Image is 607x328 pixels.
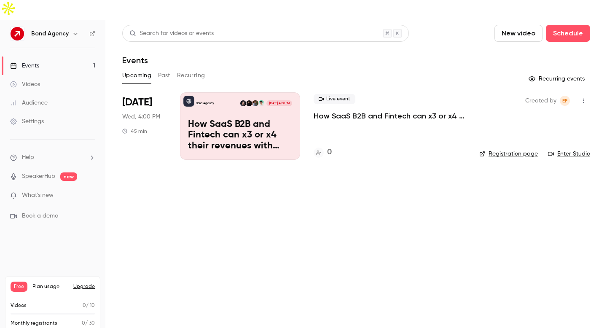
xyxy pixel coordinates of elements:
img: Bond Agency [11,27,24,40]
span: 0 [83,303,86,308]
span: Live event [314,94,355,104]
div: Search for videos or events [129,29,214,38]
h4: 0 [327,147,332,158]
span: new [60,172,77,181]
p: Bond Agency [196,101,214,105]
img: Andreas Geamanu [258,100,264,106]
div: Settings [10,117,44,126]
div: Audience [10,99,48,107]
a: Enter Studio [548,150,590,158]
button: New video [494,25,543,42]
img: Ruben Westmeijer [252,100,258,106]
span: 0 [82,321,85,326]
span: What's new [22,191,54,200]
span: Help [22,153,34,162]
button: Upcoming [122,69,151,82]
p: / 10 [83,302,95,309]
p: / 30 [82,320,95,327]
a: SpeakerHub [22,172,55,181]
a: How SaaS B2B and Fintech can x3 or x4 their revenues with Embedded Finance [314,111,466,121]
h6: Bond Agency [31,30,69,38]
button: Past [158,69,170,82]
span: Plan usage [32,283,68,290]
span: Eva Fayemi [560,96,570,106]
p: Monthly registrants [11,320,57,327]
h1: Events [122,55,148,65]
span: Free [11,282,27,292]
a: How SaaS B2B and Fintech can x3 or x4 their revenues with Embedded FinanceBond AgencyAndreas Geam... [180,92,300,160]
span: EF [562,96,567,106]
span: Created by [525,96,556,106]
button: Recurring [177,69,205,82]
img: Maxime Imbert [246,100,252,106]
p: How SaaS B2B and Fintech can x3 or x4 their revenues with Embedded Finance [188,119,292,152]
div: Events [10,62,39,70]
p: Videos [11,302,27,309]
li: help-dropdown-opener [10,153,95,162]
img: Gabriela Oliveira [240,100,246,106]
button: Upgrade [73,283,95,290]
a: Registration page [479,150,538,158]
span: Book a demo [22,212,58,220]
div: 45 min [122,128,147,134]
span: [DATE] [122,96,152,109]
button: Recurring events [525,72,590,86]
div: Oct 22 Wed, 4:00 PM (Europe/Lisbon) [122,92,167,160]
span: [DATE] 4:00 PM [266,100,292,106]
button: Schedule [546,25,590,42]
div: Videos [10,80,40,89]
span: Wed, 4:00 PM [122,113,160,121]
iframe: Noticeable Trigger [85,192,95,199]
a: 0 [314,147,332,158]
